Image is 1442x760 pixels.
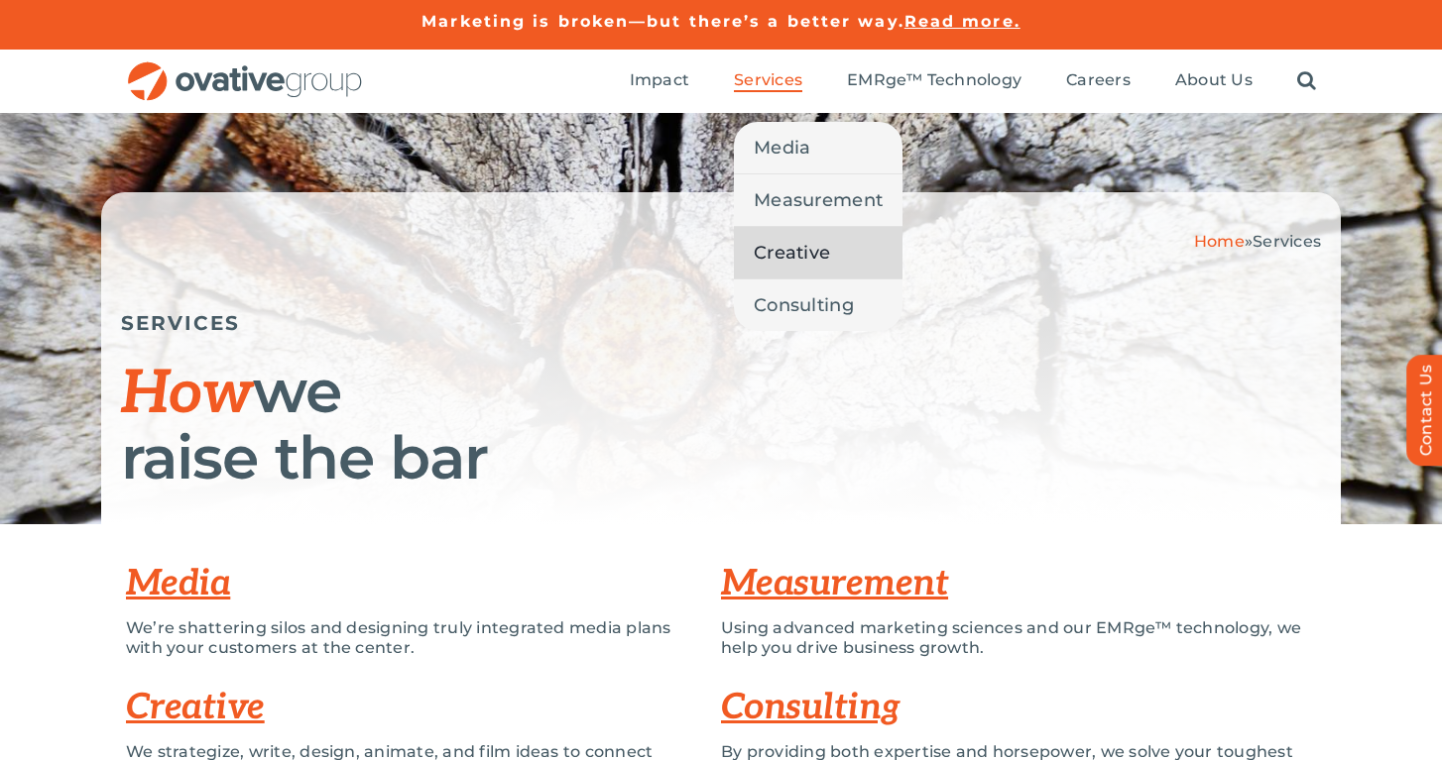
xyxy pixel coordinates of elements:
a: Measurement [721,562,948,605]
span: Consulting [754,291,854,319]
a: OG_Full_horizontal_RGB [126,59,364,78]
a: Creative [734,227,902,278]
a: Media [734,122,902,173]
a: Marketing is broken—but there’s a better way. [421,12,904,31]
a: Home [1194,232,1245,251]
a: Creative [126,686,265,729]
a: Read more. [904,12,1021,31]
a: Media [126,562,230,605]
h5: SERVICES [121,311,1321,335]
span: Measurement [754,186,883,214]
a: Consulting [734,279,902,331]
a: Careers [1066,70,1131,92]
span: EMRge™ Technology [847,70,1021,90]
a: Search [1297,70,1316,92]
span: About Us [1175,70,1253,90]
span: » [1194,232,1321,251]
span: Media [754,134,810,162]
a: Services [734,70,802,92]
a: Measurement [734,174,902,226]
p: Using advanced marketing sciences and our EMRge™ technology, we help you drive business growth. [721,618,1316,658]
span: Services [734,70,802,90]
nav: Menu [630,50,1316,113]
a: Consulting [721,686,901,729]
span: Careers [1066,70,1131,90]
a: About Us [1175,70,1253,92]
a: EMRge™ Technology [847,70,1021,92]
h1: we raise the bar [121,360,1321,489]
span: How [121,359,253,430]
span: Creative [754,239,830,267]
span: Services [1253,232,1321,251]
p: We’re shattering silos and designing truly integrated media plans with your customers at the center. [126,618,691,658]
a: Impact [630,70,689,92]
span: Impact [630,70,689,90]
